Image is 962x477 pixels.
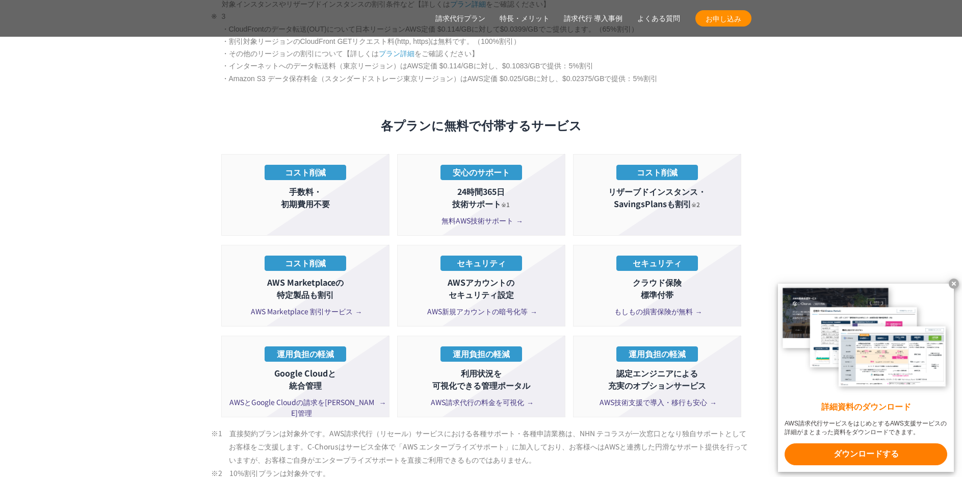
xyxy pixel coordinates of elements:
[435,13,485,24] a: 請求代行プラン
[265,165,346,180] p: コスト削減
[227,397,384,418] a: AWSとGoogle Cloudの請求を[PERSON_NAME]管理
[403,215,560,226] a: 無料AWS技術サポート
[227,185,384,210] p: 手数料・ 初期費用不要
[616,256,698,271] p: セキュリティ
[785,419,947,437] x-t: AWS請求代行サービスをはじめとするAWS支援サービスの詳細がまとまった資料をダウンロードできます。
[785,443,947,465] x-t: ダウンロードする
[614,306,700,317] span: もしもの損害保険が無料
[500,13,550,24] a: 特長・メリット
[403,185,560,210] p: 24時間365日 技術サポート
[440,346,522,362] p: 運用負担の軽減
[579,397,736,408] a: AWS技術支援で導入・移行も安心
[251,306,360,317] span: AWS Marketplace 割引サービス
[440,165,522,180] p: 安心のサポート
[440,256,522,271] p: セキュリティ
[403,397,560,408] a: AWS請求代行の料金を可視化
[431,397,531,408] span: AWS請求代行の料金を可視化
[579,185,736,210] p: リザーブドインスタンス・ SavingsPlansも割引
[616,346,698,362] p: 運用負担の軽減
[579,367,736,391] p: 認定エンジニアによる 充実のオプションサービス
[221,116,741,134] h3: 各プランに無料で付帯するサービス
[778,284,954,472] a: 詳細資料のダウンロード AWS請求代行サービスをはじめとするAWS支援サービスの詳細がまとまった資料をダウンロードできます。 ダウンロードする
[211,10,751,85] li: 3 ・CloudFrontのデータ転送(OUT)について日本リージョンAWS定価 $0.114/GBに対して$0.0399/GBでご提供します。（65%割引） ・割引対象リージョンのCloudF...
[229,426,751,466] li: ※1 直接契約プランは対象外です。AWS請求代行（リセール）サービスにおける各種サポート・各種申請業務は、NHN テコラスが一次窓口となり独自サポートとしてお客様をご支援します。C-Chorus...
[695,13,751,24] span: お申し込み
[579,276,736,300] p: クラウド保険 標準付帯
[227,306,384,317] a: AWS Marketplace 割引サービス
[637,13,680,24] a: よくある質問
[616,165,698,180] p: コスト削減
[227,276,384,300] p: AWS Marketplaceの 特定製品も割引
[564,13,623,24] a: 請求代行 導入事例
[403,276,560,300] p: AWSアカウントの セキュリティ設定
[441,215,521,226] span: 無料AWS技術サポート
[600,397,714,408] span: AWS技術支援で導入・移行も安心
[379,49,414,58] a: プラン詳細
[265,346,346,362] p: 運用負担の軽減
[691,200,700,209] span: ※2
[227,367,384,391] p: Google Cloudと 統合管理
[403,367,560,391] p: 利用状況を 可視化できる管理ポータル
[427,306,535,317] span: AWS新規アカウントの暗号化等
[579,306,736,317] a: もしもの損害保険が無料
[501,200,510,209] span: ※1
[785,401,947,413] x-t: 詳細資料のダウンロード
[265,256,346,271] p: コスト削減
[695,10,751,27] a: お申し込み
[403,306,560,317] a: AWS新規アカウントの暗号化等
